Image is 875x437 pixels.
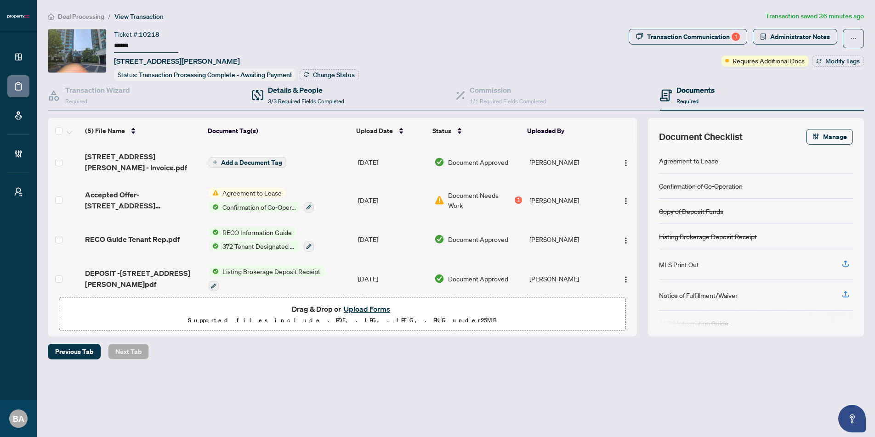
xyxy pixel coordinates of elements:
img: Document Status [434,195,444,205]
button: Add a Document Tag [209,156,286,168]
span: Agreement to Lease [219,188,285,198]
img: Status Icon [209,202,219,212]
span: Deal Processing [58,12,104,21]
button: Status IconListing Brokerage Deposit Receipt [209,266,324,291]
img: Document Status [434,234,444,244]
span: (5) File Name [85,126,125,136]
span: 10218 [139,30,159,39]
span: Requires Additional Docs [733,56,805,66]
th: Upload Date [352,118,428,144]
button: Change Status [300,69,359,80]
img: Logo [622,159,630,167]
button: Manage [806,129,853,145]
span: Manage [823,129,847,144]
td: [DATE] [354,259,431,298]
span: Listing Brokerage Deposit Receipt [219,266,324,276]
button: Modify Tags [812,56,864,67]
h4: Details & People [268,84,344,95]
div: Copy of Deposit Funds [659,206,723,216]
span: Drag & Drop orUpload FormsSupported files include .PDF, .JPG, .JPEG, .PNG under25MB [59,297,625,331]
th: Document Tag(s) [204,118,352,144]
span: Previous Tab [55,344,93,359]
div: Confirmation of Co-Operation [659,181,743,191]
span: 1/1 Required Fields Completed [470,98,546,105]
img: Status Icon [209,241,219,251]
th: Status [429,118,524,144]
span: plus [213,160,217,164]
th: Uploaded By [523,118,607,144]
span: 372 Tenant Designated Representation Agreement with Company Schedule A [219,241,300,251]
button: Next Tab [108,344,149,359]
div: MLS Print Out [659,259,699,269]
span: Add a Document Tag [221,159,282,166]
article: Transaction saved 36 minutes ago [766,11,864,22]
div: 1 [732,33,740,41]
button: Logo [619,232,633,247]
p: Supported files include .PDF, .JPG, .JPEG, .PNG under 25 MB [65,315,620,326]
button: Previous Tab [48,344,101,359]
th: (5) File Name [81,118,204,144]
button: Logo [619,271,633,286]
span: Document Checklist [659,130,743,143]
span: user-switch [14,187,23,196]
span: ellipsis [850,35,857,42]
span: Confirmation of Co-Operation [219,202,300,212]
span: Drag & Drop or [292,303,393,315]
span: Required [676,98,699,105]
button: Transaction Communication1 [629,29,747,45]
td: [DATE] [354,144,431,180]
img: Logo [622,276,630,283]
span: View Transaction [114,12,164,21]
h4: Transaction Wizard [65,84,130,95]
button: Status IconRECO Information GuideStatus Icon372 Tenant Designated Representation Agreement with C... [209,227,314,252]
span: 3/3 Required Fields Completed [268,98,344,105]
h4: Documents [676,84,715,95]
button: Status IconAgreement to LeaseStatus IconConfirmation of Co-Operation [209,188,314,213]
li: / [108,11,111,22]
span: Status [432,126,451,136]
span: Document Approved [448,157,508,167]
img: Status Icon [209,188,219,198]
span: [STREET_ADDRESS][PERSON_NAME] - Invoice.pdf [85,151,201,173]
span: Upload Date [356,126,393,136]
img: Status Icon [209,227,219,237]
div: Agreement to Lease [659,156,718,166]
button: Open asap [838,405,866,432]
button: Logo [619,155,633,169]
button: Logo [619,193,633,207]
span: home [48,13,54,20]
img: Logo [622,197,630,205]
span: Document Needs Work [448,190,513,210]
img: IMG-C12342487_1.jpg [48,29,106,73]
span: Modify Tags [825,58,860,64]
span: Administrator Notes [770,29,830,44]
div: Transaction Communication [647,29,740,44]
td: [PERSON_NAME] [526,144,610,180]
div: Ticket #: [114,29,159,39]
h4: Commission [470,84,546,95]
button: Upload Forms [341,303,393,315]
img: Document Status [434,157,444,167]
div: Notice of Fulfillment/Waiver [659,290,738,300]
span: Transaction Processing Complete - Awaiting Payment [139,71,292,79]
div: Status: [114,68,296,81]
span: BA [13,412,24,425]
img: Logo [622,237,630,244]
div: Listing Brokerage Deposit Receipt [659,231,757,241]
span: DEPOSIT -[STREET_ADDRESS][PERSON_NAME]pdf [85,268,201,290]
td: [DATE] [354,180,431,220]
span: [STREET_ADDRESS][PERSON_NAME] [114,56,240,67]
span: solution [760,34,767,40]
img: Status Icon [209,266,219,276]
span: Document Approved [448,274,508,284]
td: [PERSON_NAME] [526,220,610,259]
span: Accepted Offer- [STREET_ADDRESS][PERSON_NAME]pdf [85,189,201,211]
span: RECO Guide Tenant Rep.pdf [85,234,180,245]
td: [DATE] [354,220,431,259]
img: logo [7,14,29,19]
td: [PERSON_NAME] [526,180,610,220]
img: Document Status [434,274,444,284]
span: Change Status [313,72,355,78]
td: [PERSON_NAME] [526,259,610,298]
span: Required [65,98,87,105]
